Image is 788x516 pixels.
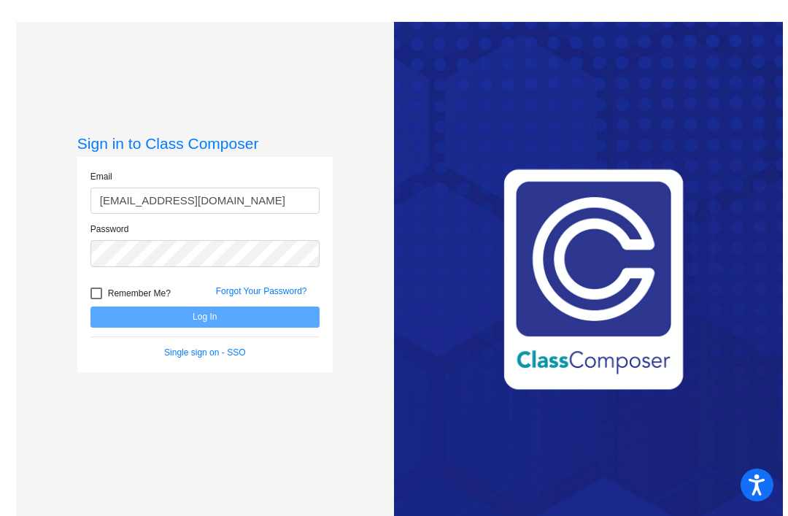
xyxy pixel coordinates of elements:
label: Password [90,223,129,236]
label: Email [90,170,112,183]
span: Remember Me? [108,285,171,302]
a: Forgot Your Password? [216,286,307,296]
button: Log In [90,307,320,328]
h3: Sign in to Class Composer [77,134,333,153]
a: Single sign on - SSO [164,347,245,358]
